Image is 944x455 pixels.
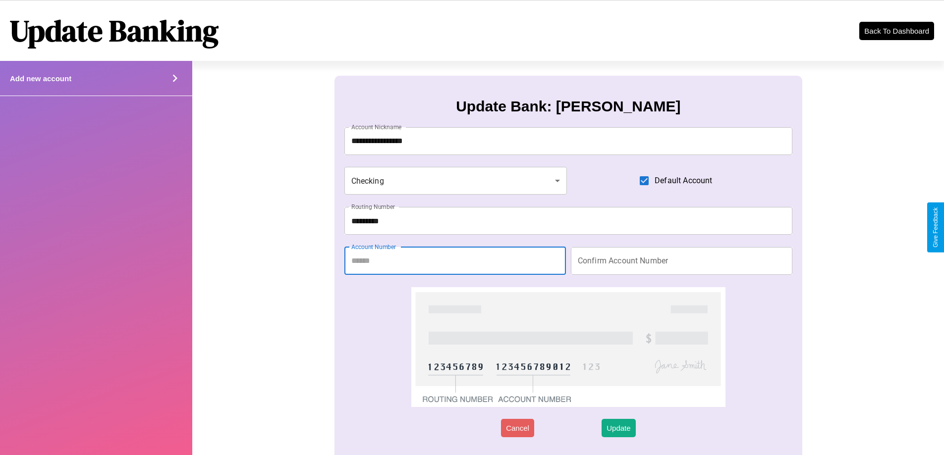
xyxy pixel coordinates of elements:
button: Cancel [501,419,534,437]
h3: Update Bank: [PERSON_NAME] [456,98,680,115]
img: check [411,287,725,407]
h1: Update Banking [10,10,219,51]
span: Default Account [655,175,712,187]
div: Checking [344,167,567,195]
div: Give Feedback [932,207,939,248]
label: Routing Number [351,202,395,211]
label: Account Nickname [351,123,402,131]
label: Account Number [351,243,396,251]
button: Update [602,419,635,437]
h4: Add new account [10,74,71,83]
button: Back To Dashboard [859,22,934,40]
